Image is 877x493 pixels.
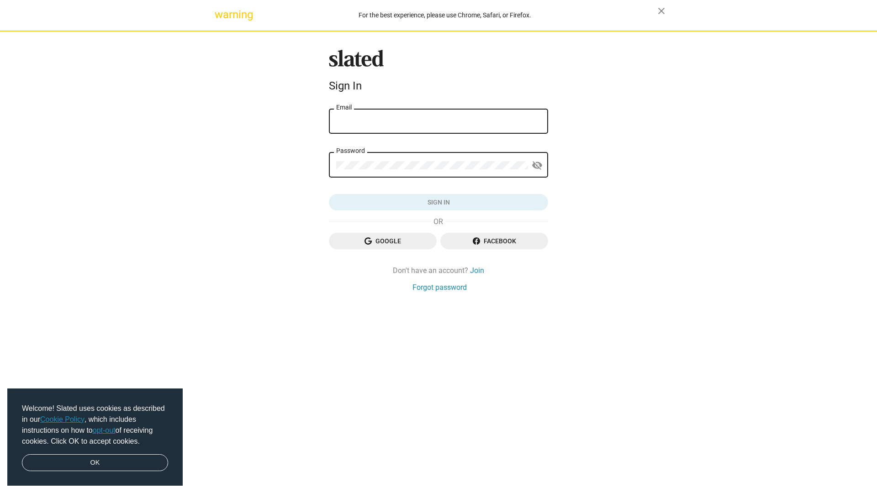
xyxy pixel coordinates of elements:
mat-icon: visibility_off [532,158,543,173]
button: Show password [528,157,546,175]
span: Facebook [448,233,541,249]
span: Google [336,233,429,249]
button: Google [329,233,437,249]
mat-icon: warning [215,9,226,20]
div: Sign In [329,79,548,92]
span: Welcome! Slated uses cookies as described in our , which includes instructions on how to of recei... [22,403,168,447]
a: Forgot password [412,283,467,292]
a: Cookie Policy [40,415,85,423]
a: dismiss cookie message [22,454,168,472]
div: Don't have an account? [329,266,548,275]
div: For the best experience, please use Chrome, Safari, or Firefox. [232,9,658,21]
a: opt-out [93,426,116,434]
a: Join [470,266,484,275]
div: cookieconsent [7,388,183,486]
sl-branding: Sign In [329,50,548,96]
button: Facebook [440,233,548,249]
mat-icon: close [656,5,667,16]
